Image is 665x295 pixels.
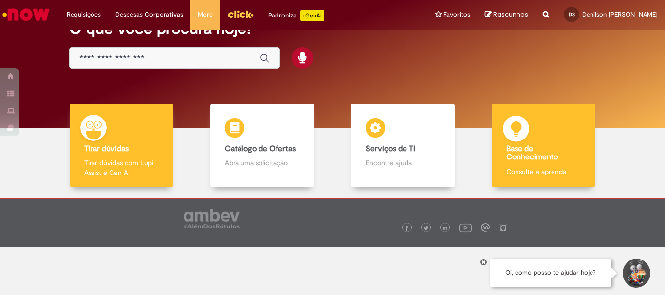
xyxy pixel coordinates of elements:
[473,104,614,188] a: Base de Conhecimento Consulte e aprenda
[366,144,415,154] b: Serviços de TI
[443,226,448,231] img: logo_footer_linkedin.png
[84,158,158,177] p: Tirar dúvidas com Lupi Assist e Gen Ai
[443,10,470,19] span: Favoritos
[51,104,192,188] a: Tirar dúvidas Tirar dúvidas com Lupi Assist e Gen Ai
[332,104,473,188] a: Serviços de TI Encontre ajuda
[69,20,596,37] h2: O que você procura hoje?
[485,10,528,19] a: Rascunhos
[225,158,299,168] p: Abra uma solicitação
[499,223,508,232] img: logo_footer_naosei.png
[198,10,213,19] span: More
[569,11,575,17] span: DS
[184,209,240,228] img: logo_footer_ambev_rotulo_gray.png
[459,221,472,234] img: logo_footer_youtube.png
[506,167,580,176] p: Consulte e aprenda
[481,223,490,232] img: logo_footer_workplace.png
[115,10,183,19] span: Despesas Corporativas
[582,10,658,18] span: Denilson [PERSON_NAME]
[268,10,324,21] div: Padroniza
[225,144,296,154] b: Catálogo de Ofertas
[84,144,129,154] b: Tirar dúvidas
[1,5,51,24] img: ServiceNow
[621,259,650,288] button: Iniciar Conversa de Suporte
[405,226,409,231] img: logo_footer_facebook.png
[366,158,440,168] p: Encontre ajuda
[506,144,558,162] b: Base de Conhecimento
[493,10,528,19] span: Rascunhos
[300,10,324,21] p: +GenAi
[67,10,101,19] span: Requisições
[490,259,611,287] div: Oi, como posso te ajudar hoje?
[424,226,428,231] img: logo_footer_twitter.png
[192,104,332,188] a: Catálogo de Ofertas Abra uma solicitação
[227,7,254,21] img: click_logo_yellow_360x200.png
